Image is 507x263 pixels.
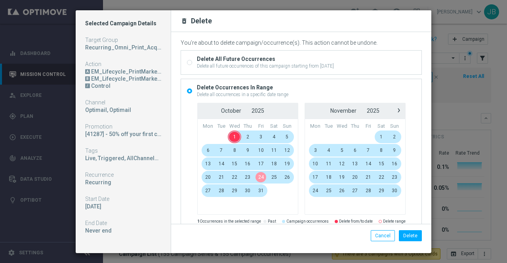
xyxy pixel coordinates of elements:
[85,69,90,74] div: A
[85,61,161,68] div: Action
[254,157,267,170] span: 17
[85,123,161,130] div: Promotion
[215,123,228,130] th: weekday
[267,171,280,184] span: 25
[85,68,161,75] div: EM_Lifecycle_PrintMarketing
[85,131,161,138] div: [41287] - 50% off your first custom print order., [41287] - 50% off your first custom print order.
[399,230,422,241] button: Delete
[254,184,267,197] span: 31
[362,123,375,130] th: weekday
[394,105,404,115] span: ›
[267,123,280,130] th: weekday
[197,219,200,223] strong: 1
[388,171,401,184] span: 23
[349,123,362,130] th: weekday
[362,171,375,184] span: 21
[330,108,356,114] span: November
[335,184,349,197] span: 26
[349,184,362,197] span: 27
[228,184,241,197] span: 29
[85,219,161,227] div: End Date
[307,106,404,116] bs-datepicker-navigation-view: ​ ​ ​
[85,171,161,178] div: Recurrence
[362,184,375,197] span: 28
[309,184,322,197] span: 24
[215,157,228,170] span: 14
[197,84,288,91] div: Delete Occurrences In Range
[202,123,215,130] th: weekday
[309,144,322,157] span: 3
[362,106,385,116] button: 2025
[388,184,401,197] span: 30
[197,103,406,215] bs-daterangepicker-inline-container: calendar
[241,184,254,197] span: 30
[85,99,161,106] div: Channel
[241,131,254,143] span: 2
[85,203,161,210] div: 30 Sep 2025, Tuesday
[322,171,335,184] span: 18
[388,131,401,143] span: 2
[85,75,161,82] div: EM_Lifecycle_PrintMarketing
[85,195,161,202] div: Start Date
[191,16,212,26] h2: Delete
[375,171,388,184] span: 22
[280,144,294,157] span: 12
[362,157,375,170] span: 14
[202,157,215,170] span: 13
[85,155,161,162] div: Live, Triggered, AllChannelPref, Print-Marketing, Owner-Retail, Print & Marketing Services, Lifec...
[91,68,161,75] div: EM_Lifecycle_PrintMarketing
[241,157,254,170] span: 16
[335,157,349,170] span: 12
[241,144,254,157] span: 9
[252,108,264,114] span: 2025
[335,123,349,130] th: weekday
[268,218,276,225] label: Past
[241,171,254,184] span: 23
[228,157,241,170] span: 15
[335,144,349,157] span: 5
[383,218,406,225] label: Delete range
[85,20,161,27] h1: Selected Campaign Details
[181,40,422,46] div: You’re about to delete campaign/occurrence(s). This action cannot be undone.
[85,179,161,186] div: Recurring
[388,157,401,170] span: 16
[254,131,267,143] span: 3
[322,144,335,157] span: 4
[202,171,215,184] span: 20
[280,131,294,143] span: 5
[280,123,294,130] th: weekday
[388,144,401,157] span: 9
[228,171,241,184] span: 22
[197,62,334,70] div: Delete all future occurrences of this campaign starting from [DATE]
[254,123,267,130] th: weekday
[241,123,254,130] th: weekday
[216,106,246,116] button: October
[267,144,280,157] span: 11
[85,227,161,234] div: Never end
[215,184,228,197] span: 28
[349,171,362,184] span: 20
[85,76,90,81] div: B
[322,157,335,170] span: 11
[322,184,335,197] span: 25
[349,144,362,157] span: 6
[221,108,241,114] span: October
[322,123,335,130] th: weekday
[85,147,161,154] div: Tags
[197,91,288,98] div: Delete all occurrences in a specific date range
[325,106,362,116] button: November
[85,82,161,89] div: DN
[197,55,334,62] div: Delete All Future Occurrences
[85,83,90,88] div: /
[349,157,362,170] span: 13
[375,184,388,197] span: 29
[215,144,228,157] span: 7
[375,131,388,143] span: 1
[228,131,241,143] span: 1
[309,123,322,130] th: weekday
[375,144,388,157] span: 8
[267,157,280,170] span: 18
[85,106,161,114] div: Optimail, Optimail
[228,123,241,130] th: weekday
[228,144,241,157] span: 8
